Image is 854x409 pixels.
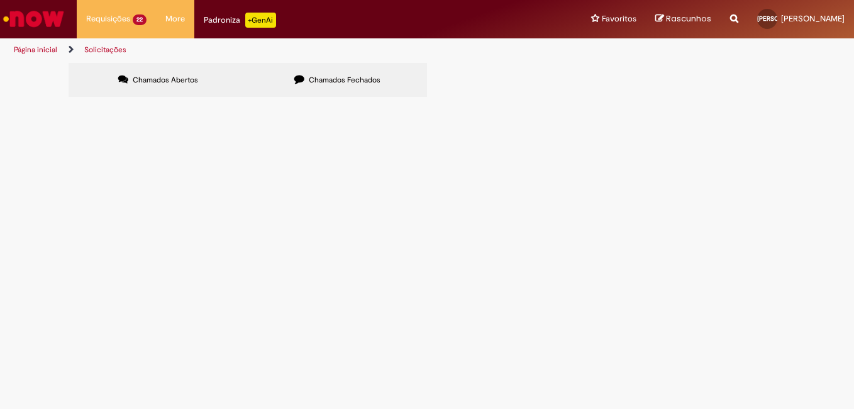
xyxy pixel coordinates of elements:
[245,13,276,28] p: +GenAi
[666,13,711,25] span: Rascunhos
[84,45,126,55] a: Solicitações
[1,6,66,31] img: ServiceNow
[165,13,185,25] span: More
[757,14,806,23] span: [PERSON_NAME]
[309,75,380,85] span: Chamados Fechados
[133,75,198,85] span: Chamados Abertos
[655,13,711,25] a: Rascunhos
[14,45,57,55] a: Página inicial
[9,38,560,62] ul: Trilhas de página
[204,13,276,28] div: Padroniza
[133,14,147,25] span: 22
[781,13,845,24] span: [PERSON_NAME]
[86,13,130,25] span: Requisições
[602,13,636,25] span: Favoritos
